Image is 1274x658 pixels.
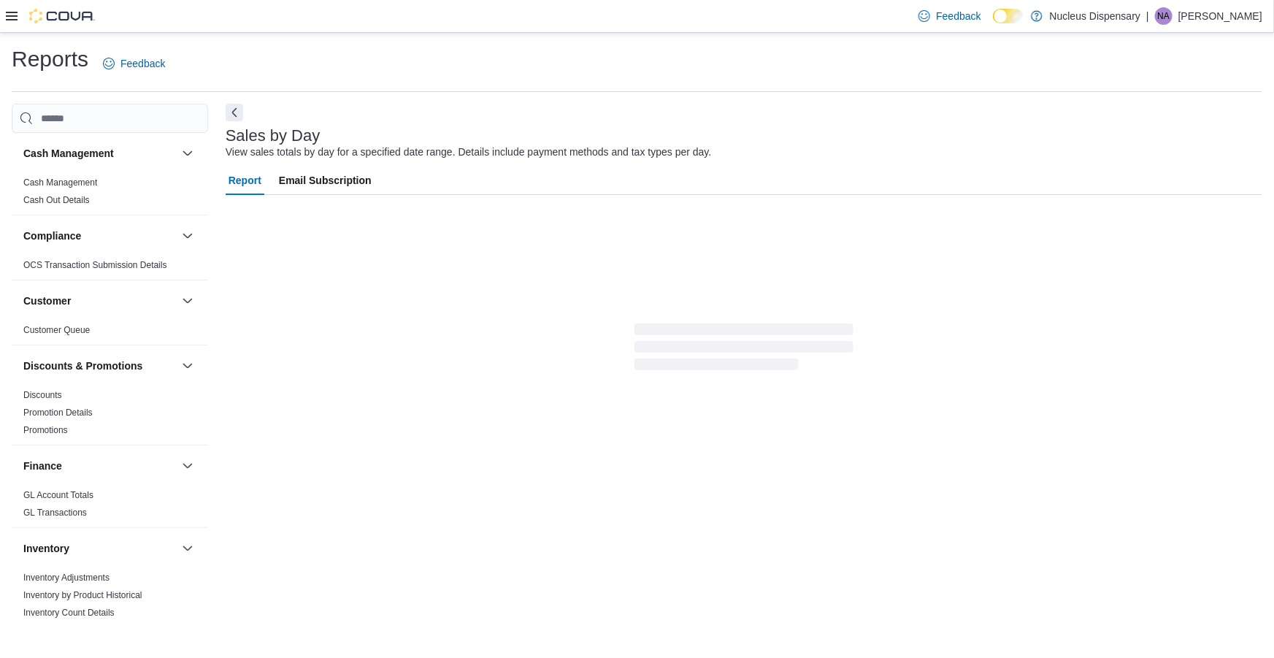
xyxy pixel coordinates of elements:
span: Email Subscription [279,166,372,195]
a: Discounts [23,390,62,400]
div: Customer [12,321,208,345]
p: Nucleus Dispensary [1050,7,1141,25]
a: GL Account Totals [23,490,93,500]
a: Cash Management [23,177,97,188]
button: Inventory [179,540,196,557]
div: View sales totals by day for a specified date range. Details include payment methods and tax type... [226,145,712,160]
h3: Discounts & Promotions [23,359,142,373]
span: GL Account Totals [23,489,93,501]
span: Promotions [23,424,68,436]
span: Inventory Count Details [23,607,115,619]
span: Cash Out Details [23,194,90,206]
button: Cash Management [179,145,196,162]
button: Discounts & Promotions [23,359,176,373]
span: Loading [634,326,853,373]
button: Customer [23,294,176,308]
a: Feedback [913,1,986,31]
button: Compliance [23,229,176,243]
p: [PERSON_NAME] [1178,7,1262,25]
h1: Reports [12,45,88,74]
h3: Cash Management [23,146,114,161]
div: Finance [12,486,208,527]
a: OCS Transaction Submission Details [23,260,167,270]
a: Customer Queue [23,325,90,335]
a: Promotion Details [23,408,93,418]
a: Inventory by Product Historical [23,590,142,600]
h3: Inventory [23,541,69,556]
button: Discounts & Promotions [179,357,196,375]
a: Cash Out Details [23,195,90,205]
button: Cash Management [23,146,176,161]
a: Inventory On Hand by Package [23,625,145,635]
p: | [1146,7,1149,25]
span: Feedback [120,56,165,71]
h3: Customer [23,294,71,308]
span: NA [1158,7,1170,25]
a: GL Transactions [23,508,87,518]
span: Inventory On Hand by Package [23,624,145,636]
span: OCS Transaction Submission Details [23,259,167,271]
h3: Sales by Day [226,127,321,145]
span: Feedback [936,9,981,23]
button: Inventory [23,541,176,556]
span: GL Transactions [23,507,87,519]
button: Finance [23,459,176,473]
span: Customer Queue [23,324,90,336]
button: Next [226,104,243,121]
span: Dark Mode [993,23,994,24]
a: Inventory Count Details [23,608,115,618]
div: Compliance [12,256,208,280]
button: Compliance [179,227,196,245]
h3: Compliance [23,229,81,243]
a: Promotions [23,425,68,435]
span: Report [229,166,261,195]
a: Inventory Adjustments [23,573,110,583]
h3: Finance [23,459,62,473]
button: Finance [179,457,196,475]
div: Cash Management [12,174,208,215]
img: Cova [29,9,95,23]
a: Feedback [97,49,171,78]
span: Inventory by Product Historical [23,589,142,601]
div: Discounts & Promotions [12,386,208,445]
span: Discounts [23,389,62,401]
input: Dark Mode [993,9,1024,24]
button: Customer [179,292,196,310]
div: Neil Ashmeade [1155,7,1173,25]
span: Inventory Adjustments [23,572,110,584]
